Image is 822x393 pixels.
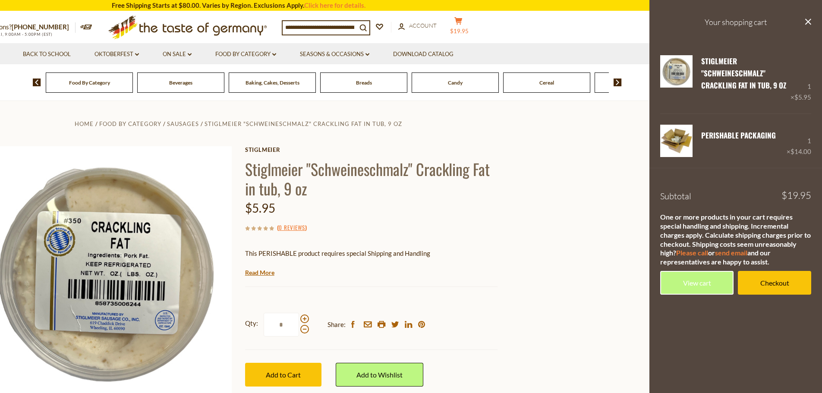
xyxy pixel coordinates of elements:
a: Food By Category [99,120,161,127]
span: $5.95 [245,201,275,215]
a: Download Catalog [393,50,454,59]
li: We will ship this product in heat-protective packaging and ice. [253,265,498,276]
a: send email [715,248,747,257]
a: Stiglmeier Crackling Fat [660,55,693,103]
h1: Stiglmeier "Schweineschmalz" Crackling Fat in tub, 9 oz [245,159,498,198]
a: Read More [245,268,274,277]
a: Account [398,21,437,31]
a: Food By Category [69,79,110,86]
a: [PHONE_NUMBER] [12,23,69,31]
input: Qty: [264,313,299,336]
span: $14.00 [791,148,811,155]
a: Sausages [167,120,199,127]
div: 1 × [791,55,811,103]
div: 1 × [787,125,811,157]
button: Add to Cart [245,363,321,387]
a: Food By Category [215,50,276,59]
a: Edit [701,94,716,102]
a: Checkout [738,271,811,295]
a: Remove [723,94,749,102]
span: Add to Cart [266,371,301,379]
a: Please call [676,248,708,257]
img: Stiglmeier Crackling Fat [660,55,693,88]
a: Baking, Cakes, Desserts [246,79,299,86]
div: One or more products in your cart requires special handling and shipping. Incremental charges app... [660,213,811,267]
a: Click here for details. [304,1,365,9]
a: Back to School [23,50,71,59]
button: $19.95 [446,17,472,38]
a: Beverages [169,79,192,86]
span: ( ) [277,223,307,232]
a: Edit [701,144,716,152]
a: Breads [356,79,372,86]
img: PERISHABLE Packaging [660,125,693,157]
span: $19.95 [781,191,811,200]
span: Share: [328,319,346,330]
a: Stiglmeier [245,146,498,153]
img: previous arrow [33,79,41,86]
a: Seasons & Occasions [300,50,369,59]
a: View cart [660,271,734,295]
a: On Sale [163,50,192,59]
a: Oktoberfest [94,50,139,59]
a: Cereal [539,79,554,86]
a: 0 Reviews [279,223,305,233]
span: $5.95 [794,93,811,101]
strong: Qty: [245,318,258,329]
img: next arrow [614,79,622,86]
a: PERISHABLE Packaging [701,130,776,141]
p: This PERISHABLE product requires special Shipping and Handling [245,248,498,259]
span: $19.95 [450,28,469,35]
a: Candy [448,79,463,86]
a: Stiglmeier "Schweineschmalz" Crackling Fat in tub, 9 oz [701,56,786,91]
span: Account [409,22,437,29]
a: Home [75,120,94,127]
a: Add to Wishlist [336,363,423,387]
a: Stiglmeier "Schweineschmalz" Crackling Fat in tub, 9 oz [205,120,402,127]
span: Subtotal [660,191,691,201]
